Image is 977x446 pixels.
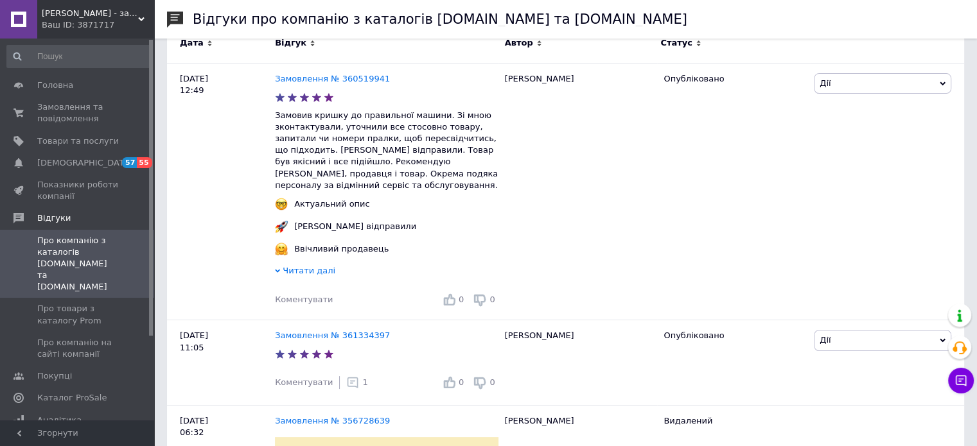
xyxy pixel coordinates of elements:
span: Головна [37,80,73,91]
div: Коментувати [275,294,333,305]
span: Відгук [275,37,306,49]
span: Дії [820,335,831,345]
span: Про компанію з каталогів [DOMAIN_NAME] та [DOMAIN_NAME] [37,235,119,293]
div: Коментувати [275,377,333,388]
span: Аналітика [37,415,82,426]
span: Дата [180,37,204,49]
button: Чат з покупцем [948,368,974,393]
span: 0 [489,377,495,387]
div: [PERSON_NAME] [498,63,658,320]
img: :hugging_face: [275,243,288,255]
a: Замовлення № 361334397 [275,330,390,340]
div: Ввічливий продавець [291,243,392,255]
span: Статус [660,37,692,49]
div: Опубліковано [664,73,804,85]
span: 1 [362,377,367,387]
div: 1 [346,376,367,389]
span: 0 [459,377,464,387]
div: Читати далі [275,265,498,280]
img: :rocket: [275,220,288,233]
span: Автор [505,37,533,49]
span: 55 [137,157,152,168]
span: Каталог ProSale [37,392,107,404]
p: Замовив кришку до правильної машини. Зі мною зконтактували, уточнили все стосовно товару, запитал... [275,110,498,191]
a: Замовлення № 360519941 [275,74,390,83]
div: Ваш ID: 3871717 [42,19,154,31]
span: Замовлення та повідомлення [37,101,119,124]
span: Покупці [37,370,72,382]
div: [PERSON_NAME] [498,320,658,406]
span: Про компанію на сайті компанії [37,337,119,360]
div: Актуальний опис [291,198,373,210]
input: Пошук [6,45,152,68]
span: 0 [459,295,464,304]
div: [DATE] 12:49 [167,63,275,320]
h1: Відгуки про компанію з каталогів [DOMAIN_NAME] та [DOMAIN_NAME] [193,12,687,27]
span: Показники роботи компанії [37,179,119,202]
span: [DEMOGRAPHIC_DATA] [37,157,132,169]
span: Про товари з каталогу Prom [37,303,119,326]
div: Опубліковано [664,330,804,341]
span: Rick - запчастини та аксесуари до побутової техніки. [42,8,138,19]
span: 0 [489,295,495,304]
div: Видалений [664,415,804,427]
a: Замовлення № 356728639 [275,416,390,425]
span: Коментувати [275,377,333,387]
span: Читати далі [283,266,335,275]
div: [PERSON_NAME] відправили [291,221,419,232]
span: Дії [820,78,831,88]
div: [DATE] 11:05 [167,320,275,406]
span: 57 [122,157,137,168]
span: Коментувати [275,295,333,304]
span: Відгуки [37,212,71,224]
img: :nerd_face: [275,198,288,210]
span: Товари та послуги [37,135,119,147]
